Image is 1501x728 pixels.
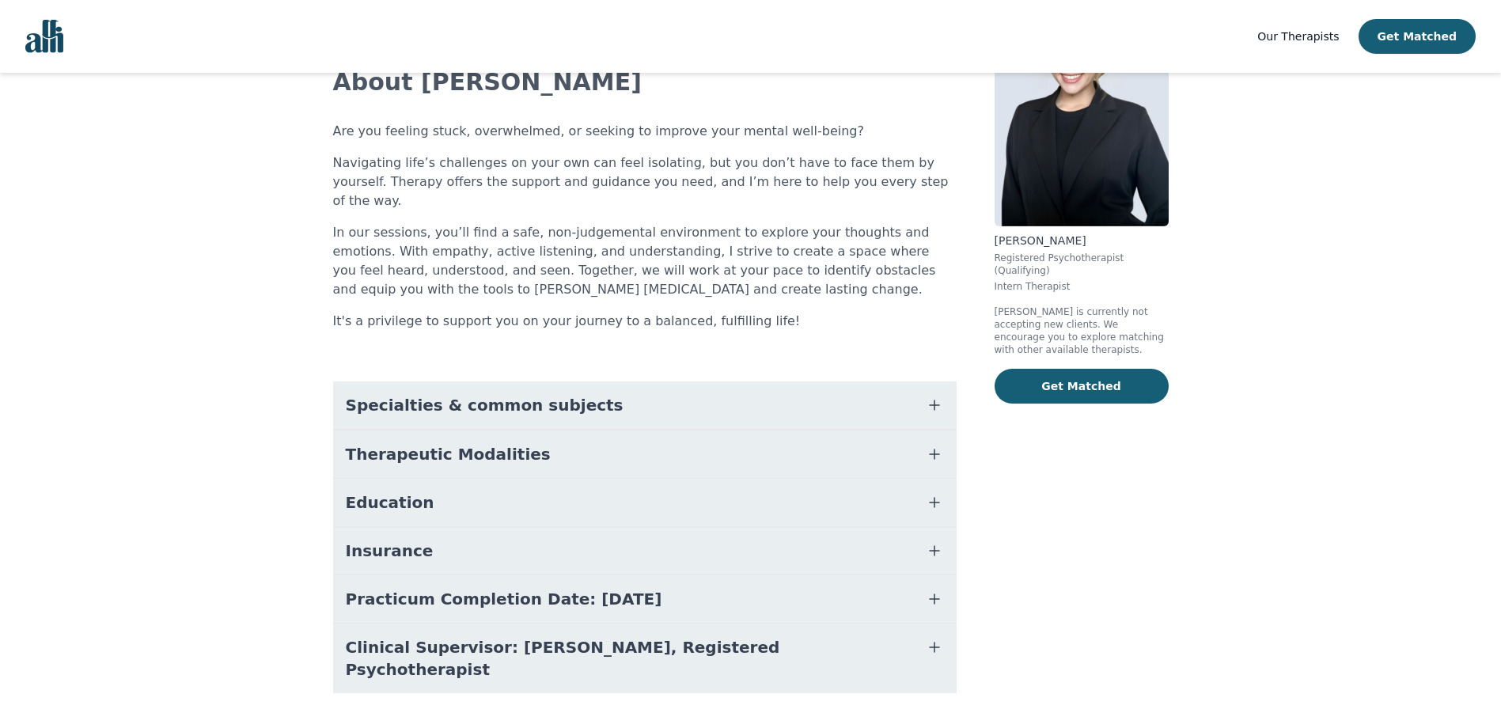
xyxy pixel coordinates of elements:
button: Get Matched [995,369,1169,404]
span: Practicum Completion Date: [DATE] [346,588,662,610]
p: In our sessions, you’ll find a safe, non-judgemental environment to explore your thoughts and emo... [333,223,957,299]
span: Clinical Supervisor: [PERSON_NAME], Registered Psychotherapist [346,636,906,681]
button: Insurance [333,527,957,574]
h2: About [PERSON_NAME] [333,68,957,97]
button: Education [333,479,957,526]
button: Therapeutic Modalities [333,430,957,478]
span: Insurance [346,540,434,562]
button: Practicum Completion Date: [DATE] [333,575,957,623]
a: Our Therapists [1257,27,1339,46]
button: Clinical Supervisor: [PERSON_NAME], Registered Psychotherapist [333,624,957,693]
span: Specialties & common subjects [346,394,624,416]
img: alli logo [25,20,63,53]
button: Get Matched [1359,19,1476,54]
span: Education [346,491,434,514]
span: Therapeutic Modalities [346,443,551,465]
p: It's a privilege to support you on your journey to a balanced, fulfilling life! [333,312,957,331]
p: Navigating life’s challenges on your own can feel isolating, but you don’t have to face them by y... [333,154,957,210]
p: Are you feeling stuck, overwhelmed, or seeking to improve your mental well-being? [333,122,957,141]
span: Our Therapists [1257,30,1339,43]
p: [PERSON_NAME] [995,233,1169,248]
p: Registered Psychotherapist (Qualifying) [995,252,1169,277]
p: Intern Therapist [995,280,1169,293]
p: [PERSON_NAME] is currently not accepting new clients. We encourage you to explore matching with o... [995,305,1169,356]
button: Specialties & common subjects [333,381,957,429]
